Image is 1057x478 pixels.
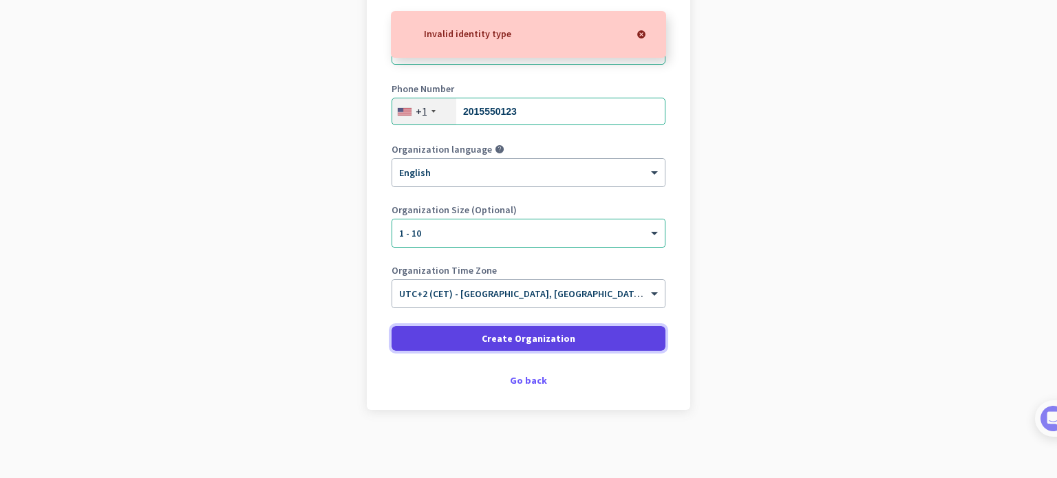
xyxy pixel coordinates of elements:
span: Create Organization [482,332,575,345]
input: 201-555-0123 [392,98,665,125]
button: Create Organization [392,326,665,351]
i: help [495,144,504,154]
div: +1 [416,105,427,118]
label: Organization Size (Optional) [392,205,665,215]
label: Phone Number [392,84,665,94]
label: Organization language [392,144,492,154]
div: Go back [392,376,665,385]
label: Organization Time Zone [392,265,665,275]
p: Invalid identity type [424,26,511,40]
